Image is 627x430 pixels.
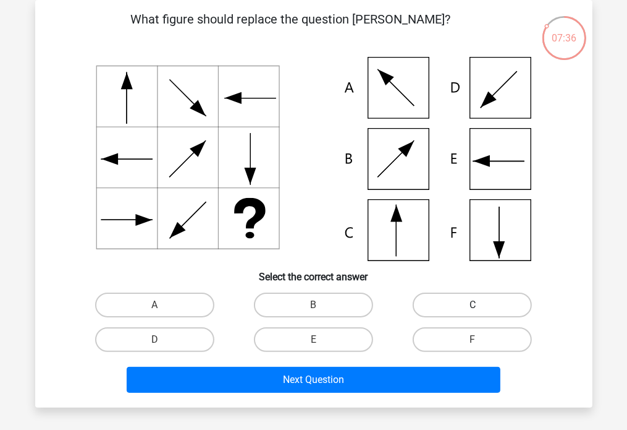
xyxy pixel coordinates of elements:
label: D [95,327,214,352]
button: Next Question [127,367,500,393]
h6: Select the correct answer [55,261,573,283]
label: B [254,293,373,317]
p: What figure should replace the question [PERSON_NAME]? [55,10,526,47]
label: F [413,327,532,352]
label: A [95,293,214,317]
label: C [413,293,532,317]
div: 07:36 [541,15,587,46]
label: E [254,327,373,352]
